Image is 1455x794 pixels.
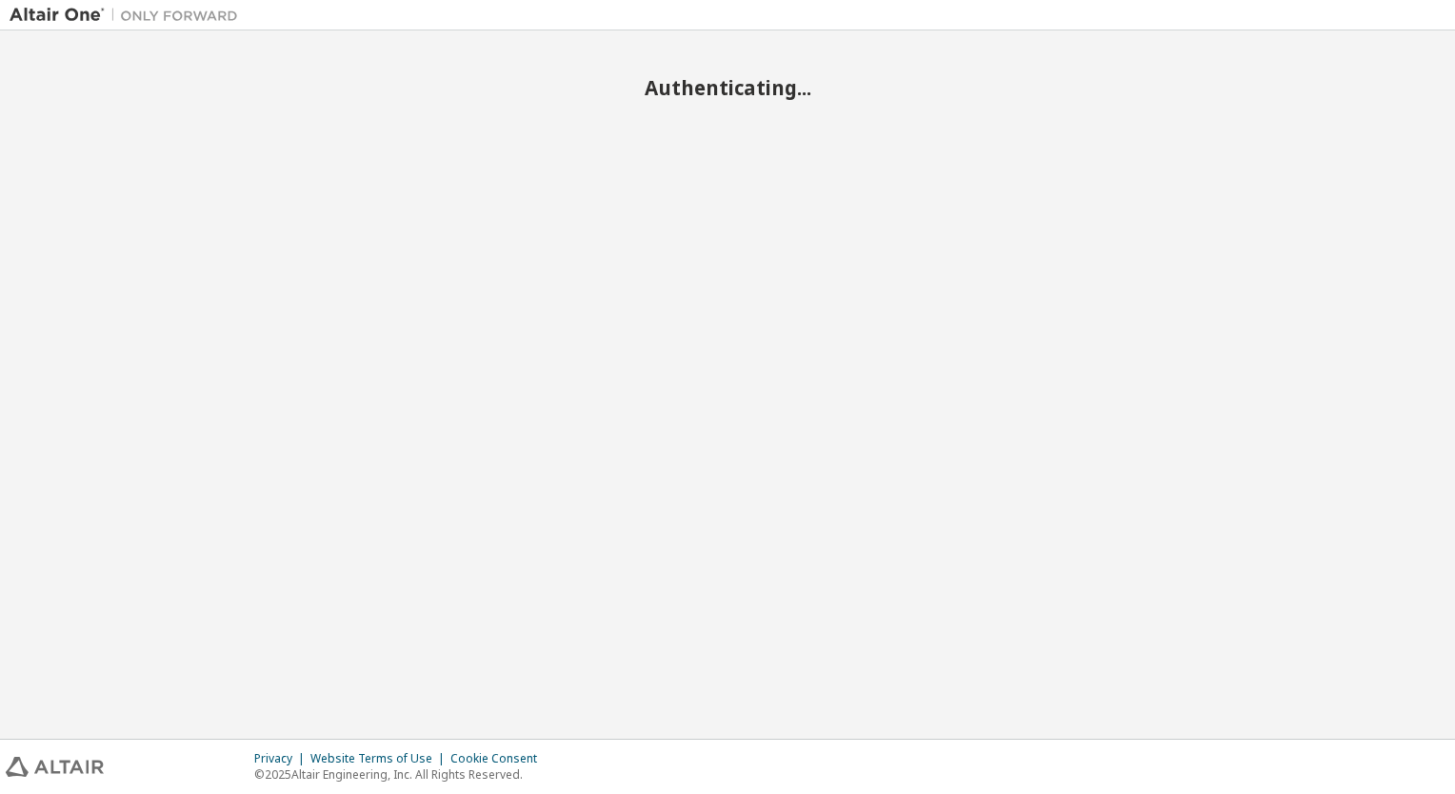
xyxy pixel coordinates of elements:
img: Altair One [10,6,248,25]
div: Website Terms of Use [310,751,450,766]
p: © 2025 Altair Engineering, Inc. All Rights Reserved. [254,766,548,783]
h2: Authenticating... [10,75,1445,100]
div: Privacy [254,751,310,766]
div: Cookie Consent [450,751,548,766]
img: altair_logo.svg [6,757,104,777]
